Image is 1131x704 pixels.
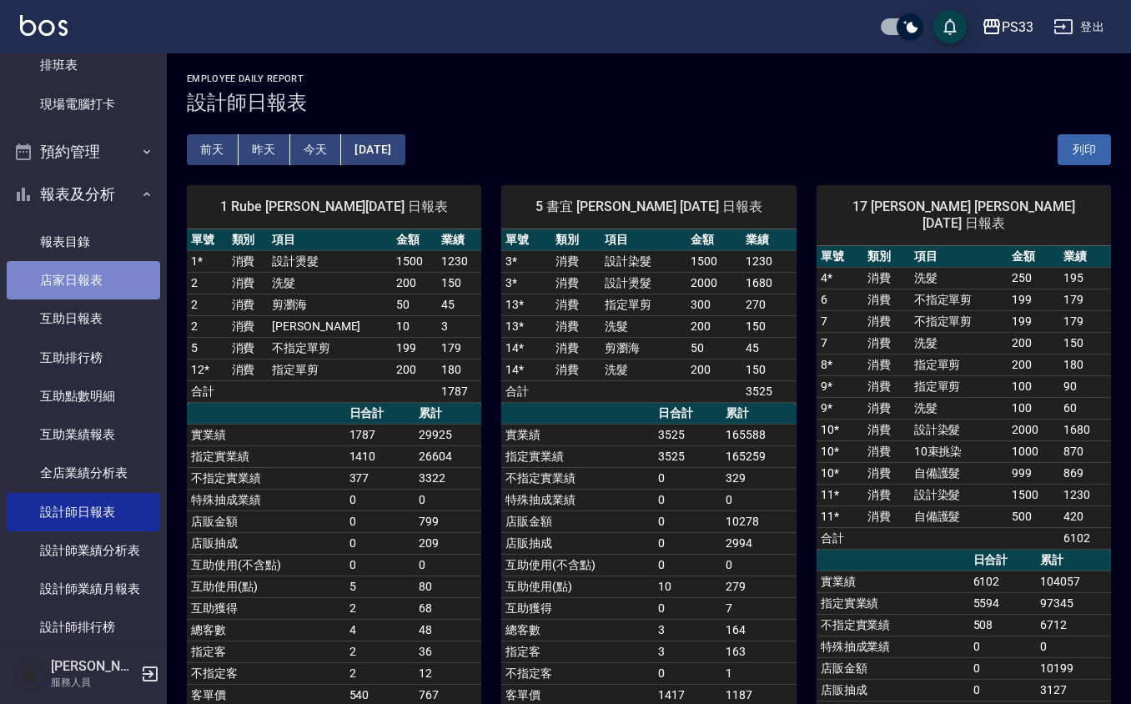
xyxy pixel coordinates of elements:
td: 165588 [721,424,797,445]
td: 179 [437,337,482,359]
td: 店販抽成 [501,532,654,554]
td: 不指定實業績 [501,467,654,489]
td: 設計燙髮 [268,250,392,272]
td: 97345 [1036,592,1111,614]
th: 累計 [721,403,797,425]
td: 消費 [863,354,910,375]
a: 報表目錄 [7,223,160,261]
td: 7 [721,597,797,619]
td: 26604 [415,445,481,467]
a: 店家日報表 [7,261,160,299]
td: 消費 [863,375,910,397]
td: 3127 [1036,679,1111,701]
td: 消費 [863,505,910,527]
img: Person [13,657,47,691]
td: 50 [686,337,741,359]
td: 270 [741,294,797,315]
td: 互助獲得 [501,597,654,619]
a: 排班表 [7,46,160,84]
th: 單號 [501,229,550,251]
td: 1500 [1008,484,1059,505]
td: 799 [415,510,481,532]
td: [PERSON_NAME] [268,315,392,337]
td: 剪瀏海 [268,294,392,315]
td: 0 [1036,636,1111,657]
td: 特殊抽成業績 [501,489,654,510]
td: 3 [654,641,721,662]
td: 420 [1059,505,1111,527]
td: 消費 [863,440,910,462]
a: 設計師業績分析表 [7,531,160,570]
td: 消費 [228,337,269,359]
td: 2 [345,641,415,662]
td: 店販金額 [501,510,654,532]
h5: [PERSON_NAME] [51,658,136,675]
th: 業績 [437,229,482,251]
a: 互助日報表 [7,299,160,338]
td: 3525 [741,380,797,402]
td: 互助使用(點) [187,576,345,597]
th: 日合計 [345,403,415,425]
button: PS33 [975,10,1040,44]
a: 設計師日報表 [7,493,160,531]
td: 377 [345,467,415,489]
td: 設計染髮 [910,484,1008,505]
td: 洗髮 [268,272,392,294]
td: 0 [721,554,797,576]
td: 不指定單剪 [910,289,1008,310]
a: 5 [191,341,198,355]
td: 消費 [863,419,910,440]
td: 250 [1008,267,1059,289]
td: 消費 [228,294,269,315]
th: 金額 [392,229,437,251]
td: 消費 [228,272,269,294]
table: a dense table [187,229,481,403]
td: 3 [437,315,482,337]
td: 179 [1059,310,1111,332]
td: 150 [741,359,797,380]
td: 合計 [187,380,228,402]
td: 36 [415,641,481,662]
td: 店販金額 [187,510,345,532]
td: 1230 [1059,484,1111,505]
th: 單號 [187,229,228,251]
th: 累計 [1036,550,1111,571]
table: a dense table [817,246,1111,550]
td: 508 [969,614,1037,636]
h3: 設計師日報表 [187,91,1111,114]
td: 48 [415,619,481,641]
td: 10 [654,576,721,597]
td: 消費 [863,310,910,332]
td: 104057 [1036,571,1111,592]
button: 報表及分析 [7,173,160,216]
td: 指定實業績 [817,592,969,614]
th: 業績 [741,229,797,251]
td: 2 [345,597,415,619]
td: 150 [1059,332,1111,354]
td: 不指定客 [187,662,345,684]
td: 合計 [501,380,550,402]
td: 200 [1008,332,1059,354]
td: 200 [686,359,741,380]
td: 指定單剪 [268,359,392,380]
td: 自備護髮 [910,462,1008,484]
td: 10束挑染 [910,440,1008,462]
td: 剪瀏海 [601,337,686,359]
td: 300 [686,294,741,315]
a: 互助點數明細 [7,377,160,415]
td: 0 [654,597,721,619]
td: 6712 [1036,614,1111,636]
td: 3322 [415,467,481,489]
th: 日合計 [654,403,721,425]
td: 199 [1008,289,1059,310]
th: 項目 [910,246,1008,268]
td: 870 [1059,440,1111,462]
td: 0 [654,489,721,510]
td: 0 [345,532,415,554]
td: 互助獲得 [187,597,345,619]
td: 869 [1059,462,1111,484]
td: 店販抽成 [187,532,345,554]
td: 1230 [741,250,797,272]
td: 0 [654,554,721,576]
button: 前天 [187,134,239,165]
